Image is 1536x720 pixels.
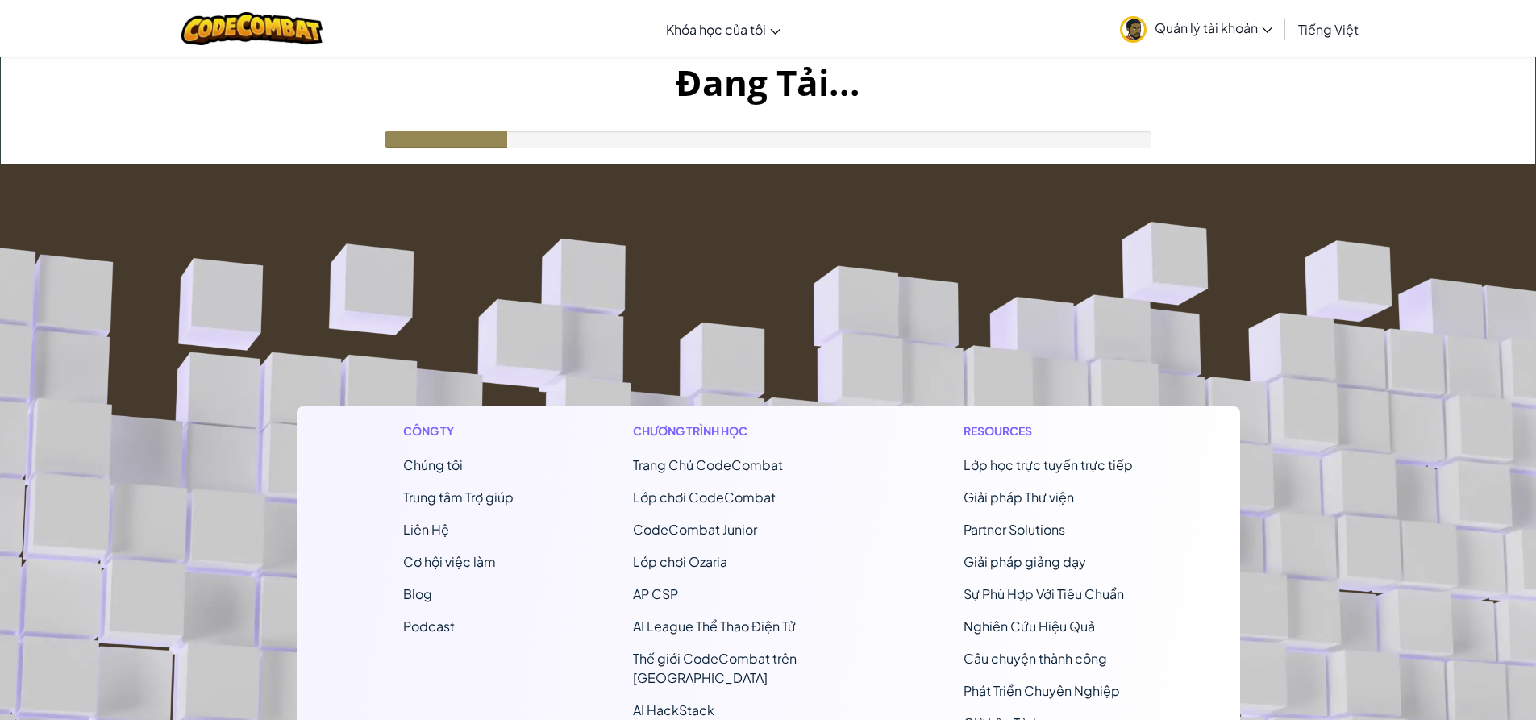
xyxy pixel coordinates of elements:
[403,618,455,635] a: Podcast
[403,521,449,538] span: Liên Hệ
[403,456,463,473] a: Chúng tôi
[633,456,783,473] span: Trang Chủ CodeCombat
[964,553,1086,570] a: Giải pháp giảng dạy
[964,682,1120,699] a: Phát Triển Chuyên Nghiệp
[964,422,1133,439] h1: Resources
[403,553,496,570] a: Cơ hội việc làm
[633,650,797,686] a: Thế giới CodeCombat trên [GEOGRAPHIC_DATA]
[633,553,727,570] a: Lớp chơi Ozaria
[964,521,1065,538] a: Partner Solutions
[1298,21,1359,38] span: Tiếng Việt
[1,57,1535,107] h1: Đang Tải...
[1120,16,1147,43] img: avatar
[403,422,514,439] h1: Công ty
[658,7,789,51] a: Khóa học của tôi
[964,650,1107,667] a: Câu chuyện thành công
[633,489,776,506] a: Lớp chơi CodeCombat
[1290,7,1367,51] a: Tiếng Việt
[633,422,845,439] h1: Chương trình học
[964,489,1074,506] a: Giải pháp Thư viện
[633,585,678,602] a: AP CSP
[403,585,432,602] a: Blog
[1155,19,1272,36] span: Quản lý tài khoản
[181,12,323,45] img: CodeCombat logo
[666,21,766,38] span: Khóa học của tôi
[1112,3,1280,54] a: Quản lý tài khoản
[964,618,1095,635] a: Nghiên Cứu Hiệu Quả
[633,701,714,718] a: AI HackStack
[633,521,757,538] a: CodeCombat Junior
[964,456,1133,473] a: Lớp học trực tuyến trực tiếp
[633,618,796,635] a: AI League Thể Thao Điện Tử
[403,489,514,506] a: Trung tâm Trợ giúp
[964,585,1124,602] a: Sự Phù Hợp Với Tiêu Chuẩn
